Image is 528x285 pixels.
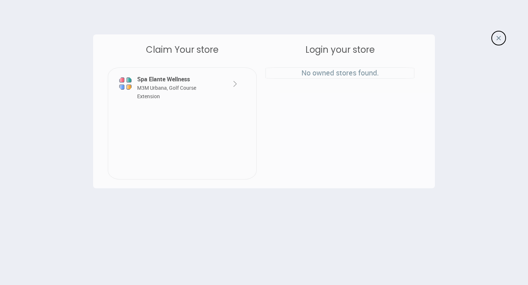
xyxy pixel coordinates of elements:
[118,76,133,91] img: 5kpy1OYlDsuLhLgQzvHA0b3D2tpYM65o7uN6qQmrajoZMvA06tM6FZ_Luz5y1fMPyyl3GnnvzWZcaj6n5kJuFGoMPPY
[108,43,257,56] div: Claim Your store
[137,84,196,100] span: M3M Urbana, Golf Course Extension
[496,36,501,40] img: 8zTxi7IzMsfkYqyYgBgfvSHvmzQA9juT1O3mhMgBDT8p5s20zMZ2JbefE1IEBlkXHwa7wAFxGwdILBLhkAAAAASUVORK5CYII=
[265,43,414,56] div: Login your store
[135,75,216,100] div: Spa Elante Wellness
[266,68,414,78] p: No owned stores found.
[231,79,239,88] img: XlYOYvQ0gw0A81AM9AMNAPNQDPQDDQDzUAz0AxsaeAhO5CPe0h6BFsAAAAASUVORK5CYII=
